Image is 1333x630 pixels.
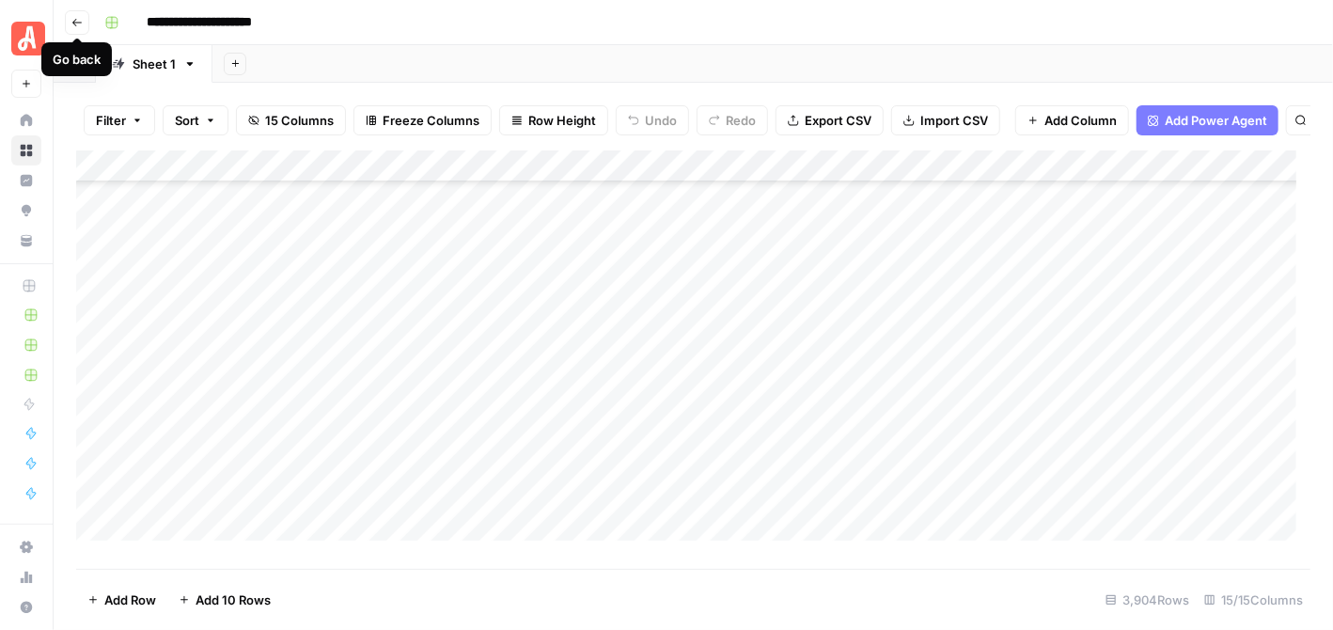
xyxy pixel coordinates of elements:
[133,55,176,73] div: Sheet 1
[726,111,756,130] span: Redo
[96,45,212,83] a: Sheet 1
[84,105,155,135] button: Filter
[11,22,45,55] img: Angi Logo
[805,111,871,130] span: Export CSV
[236,105,346,135] button: 15 Columns
[1137,105,1278,135] button: Add Power Agent
[11,165,41,196] a: Insights
[11,15,41,62] button: Workspace: Angi
[1044,111,1117,130] span: Add Column
[383,111,479,130] span: Freeze Columns
[11,226,41,256] a: Your Data
[1098,585,1197,615] div: 3,904 Rows
[1165,111,1267,130] span: Add Power Agent
[616,105,689,135] button: Undo
[1197,585,1310,615] div: 15/15 Columns
[175,111,199,130] span: Sort
[1015,105,1129,135] button: Add Column
[11,135,41,165] a: Browse
[11,196,41,226] a: Opportunities
[265,111,334,130] span: 15 Columns
[11,562,41,592] a: Usage
[11,105,41,135] a: Home
[920,111,988,130] span: Import CSV
[53,50,101,69] div: Go back
[76,585,167,615] button: Add Row
[776,105,884,135] button: Export CSV
[196,591,271,609] span: Add 10 Rows
[163,105,228,135] button: Sort
[96,111,126,130] span: Filter
[167,585,282,615] button: Add 10 Rows
[11,592,41,622] button: Help + Support
[528,111,596,130] span: Row Height
[499,105,608,135] button: Row Height
[353,105,492,135] button: Freeze Columns
[11,532,41,562] a: Settings
[697,105,768,135] button: Redo
[891,105,1000,135] button: Import CSV
[104,591,156,609] span: Add Row
[645,111,677,130] span: Undo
